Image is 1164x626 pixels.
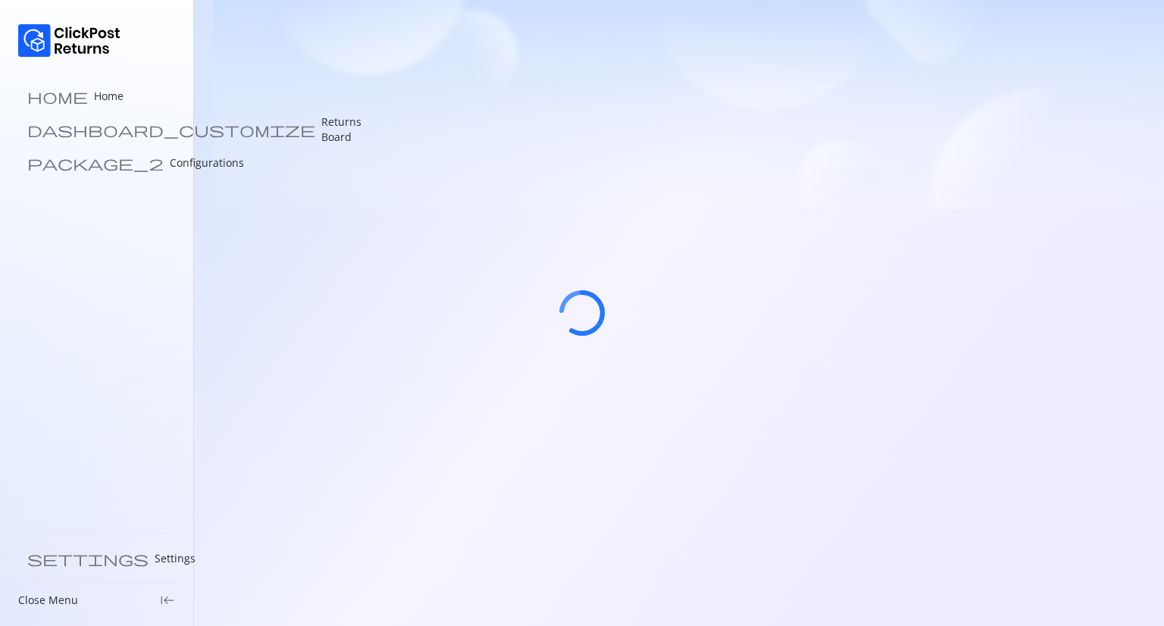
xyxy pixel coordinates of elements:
[27,122,315,137] span: dashboard_customize
[18,593,175,608] div: Close Menukeyboard_tab_rtl
[94,89,124,104] p: Home
[155,551,196,566] p: Settings
[170,155,244,171] p: Configurations
[18,148,175,178] a: package_2 Configurations
[18,114,175,145] a: dashboard_customize Returns Board
[160,593,175,608] span: keyboard_tab_rtl
[18,543,175,574] a: settings Settings
[27,551,149,566] span: settings
[18,593,78,608] p: Close Menu
[18,24,120,57] img: Logo
[321,114,361,145] p: Returns Board
[27,155,164,171] span: package_2
[27,89,88,104] span: home
[18,81,175,111] a: home Home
